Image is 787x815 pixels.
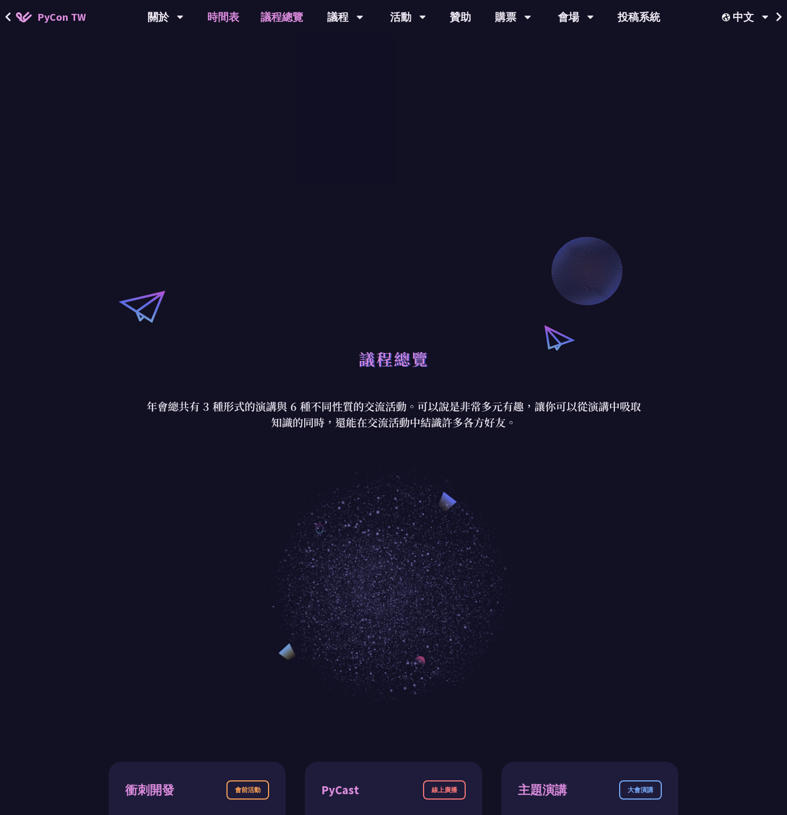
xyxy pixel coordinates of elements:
[619,780,662,800] div: 大會演講
[518,781,567,800] div: 主題演講
[125,781,174,800] div: 衝刺開發
[359,343,429,374] h1: 議程總覽
[321,781,359,800] div: PyCast
[226,780,269,800] div: 會前活動
[37,9,86,25] span: PyCon TW
[5,4,96,30] a: PyCon TW
[146,398,642,430] p: 年會總共有 3 種形式的演講與 6 種不同性質的交流活動。可以說是非常多元有趣，讓你可以從演講中吸取知識的同時，還能在交流活動中結識許多各方好友。
[16,12,32,22] img: Home icon of PyCon TW 2025
[423,780,466,800] div: 線上廣播
[722,13,733,21] img: Locale Icon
